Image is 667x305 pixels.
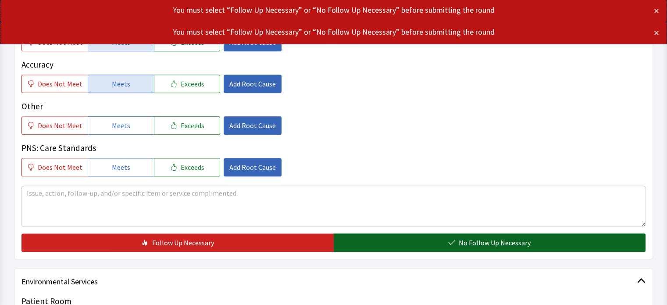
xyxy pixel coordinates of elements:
span: Meets [112,120,130,131]
button: Does Not Meet [21,75,88,93]
span: Environmental Services [21,276,637,288]
p: Accuracy [21,58,646,71]
span: Does Not Meet [38,120,82,131]
span: Does Not Meet [38,162,82,172]
button: Meets [88,75,154,93]
button: Add Root Cause [224,116,282,135]
span: No Follow Up Necessary [459,237,531,248]
span: Meets [112,162,130,172]
span: Exceeds [181,79,204,89]
span: Follow Up Necessary [152,237,214,248]
span: Add Root Cause [229,120,276,131]
div: You must select “Follow Up Necessary” or “No Follow Up Necessary” before submitting the round [8,26,594,38]
button: Add Root Cause [224,158,282,176]
button: × [654,26,659,40]
button: Meets [88,158,154,176]
button: Exceeds [154,116,220,135]
span: Meets [112,79,130,89]
button: Exceeds [154,75,220,93]
span: Does Not Meet [38,79,82,89]
span: Add Root Cause [229,79,276,89]
button: Meets [88,116,154,135]
p: Other [21,100,646,113]
button: Exceeds [154,158,220,176]
div: You must select “Follow Up Necessary” or “No Follow Up Necessary” before submitting the round [8,4,594,16]
button: Does Not Meet [21,158,88,176]
button: Add Root Cause [224,75,282,93]
span: Exceeds [181,120,204,131]
p: PNS: Care Standards [21,142,646,154]
span: Add Root Cause [229,162,276,172]
button: Does Not Meet [21,116,88,135]
button: Follow Up Necessary [21,233,334,252]
span: Exceeds [181,162,204,172]
button: × [654,4,659,18]
button: No Follow Up Necessary [334,233,646,252]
